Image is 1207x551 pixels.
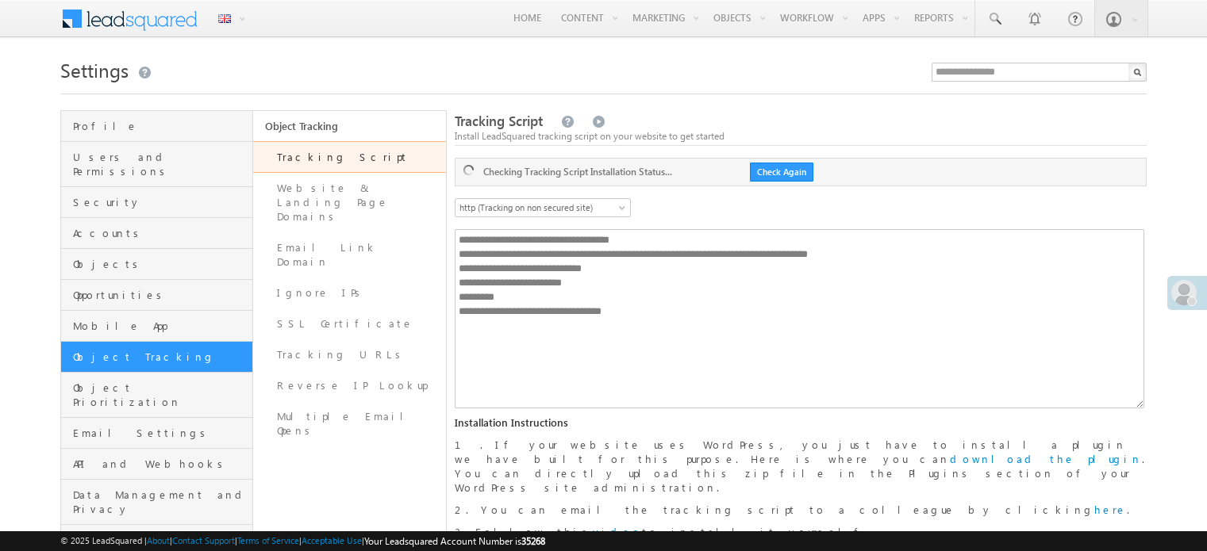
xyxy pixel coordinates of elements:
[61,418,252,449] a: Email Settings
[456,201,612,215] span: http (Tracking on non secured site)
[73,319,248,333] span: Mobile App
[73,288,248,302] span: Opportunities
[253,111,445,141] a: Object Tracking
[172,535,235,545] a: Contact Support
[253,232,445,277] a: Email Link Domain
[61,311,252,342] a: Mobile App
[61,142,252,187] a: Users and Permissions
[61,280,252,311] a: Opportunities
[73,488,248,516] span: Data Management and Privacy
[73,350,248,364] span: Object Tracking
[61,342,252,373] a: Object Tracking
[73,150,248,178] span: Users and Permissions
[61,449,252,480] a: API and Webhooks
[61,111,252,142] a: Profile
[61,373,252,418] a: Object Prioritization
[147,535,170,545] a: About
[1094,503,1127,516] a: here
[455,198,631,217] a: http (Tracking on non secured site)
[455,112,543,130] span: Tracking Script
[521,535,545,547] span: 35268
[73,226,248,240] span: Accounts
[455,525,1147,539] div: 3. Follow this to install it yourself.
[60,534,545,549] span: © 2025 LeadSquared | | | | |
[302,535,362,545] a: Acceptable Use
[455,438,1147,495] div: 1. If your website uses WordPress, you just have to install a plugin we have built for this purpo...
[61,480,252,525] a: Data Management and Privacy
[253,173,445,232] a: Website & Landing Page Domains
[593,525,642,538] a: video
[73,119,248,133] span: Profile
[364,535,545,547] span: Your Leadsquared Account Number is
[73,257,248,271] span: Objects
[73,381,248,409] span: Object Prioritization
[950,452,1142,465] a: download the plugin
[483,165,721,179] span: Checking Tracking Script Installation Status...
[253,308,445,339] a: SSL Certificate
[61,249,252,280] a: Objects
[253,141,445,173] a: Tracking Script
[455,415,1147,430] div: Installation Instructions
[73,457,248,471] span: API and Webhooks
[455,129,1147,143] div: Install LeadSquared tracking script on your website to get started
[61,187,252,218] a: Security
[73,426,248,440] span: Email Settings
[750,163,813,182] button: Check Again
[61,218,252,249] a: Accounts
[253,339,445,370] a: Tracking URLs
[253,370,445,401] a: Reverse IP Lookup
[237,535,299,545] a: Terms of Service
[60,57,129,82] span: Settings
[455,503,1147,517] div: 2. You can email the tracking script to a colleague by clicking .
[253,277,445,308] a: Ignore IPs
[73,195,248,209] span: Security
[253,401,445,446] a: Multiple Email Opens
